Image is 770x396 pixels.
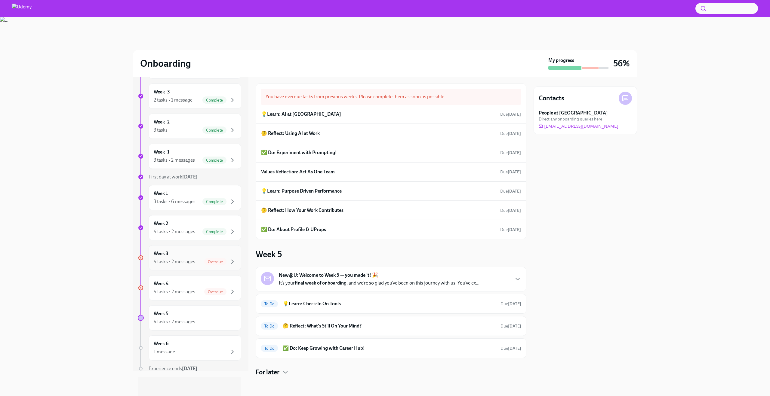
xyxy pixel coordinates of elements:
span: Due [500,324,521,329]
strong: [DATE] [508,301,521,306]
span: First day at work [149,174,198,180]
div: 4 tasks • 2 messages [154,318,195,325]
h6: 🤔 Reflect: What's Still On Your Mind? [283,323,496,329]
a: First day at work[DATE] [138,174,241,180]
span: Complete [202,200,226,204]
span: September 20th, 2025 17:00 [500,188,521,194]
span: Complete [202,158,226,163]
span: Due [500,112,521,117]
span: September 27th, 2025 17:00 [500,301,521,307]
strong: My progress [548,57,574,64]
h6: Values Reflection: Act As One Team [261,169,335,175]
h6: Week 2 [154,220,168,227]
span: September 20th, 2025 17:00 [500,208,521,213]
a: To Do✅ Do: Keep Growing with Career Hub!Due[DATE] [261,343,521,353]
strong: [DATE] [508,131,521,136]
p: It’s your , and we’re so glad you’ve been on this journey with us. You’ve ex... [279,280,479,286]
a: Week 44 tasks • 2 messagesOverdue [138,275,241,300]
span: Complete [202,98,226,102]
div: 3 tasks • 6 messages [154,198,196,205]
a: Week 13 tasks • 6 messagesComplete [138,185,241,210]
a: Week 24 tasks • 2 messagesComplete [138,215,241,240]
div: 4 tasks • 2 messages [154,258,195,265]
a: 🤔 Reflect: Using AI at WorkDue[DATE] [261,129,521,138]
h4: For later [256,368,279,377]
div: 1 message [154,349,175,355]
span: September 27th, 2025 17:00 [500,323,521,329]
span: Complete [202,230,226,234]
a: ✅ Do: Experiment with Prompting!Due[DATE] [261,148,521,157]
h6: Week -1 [154,149,169,155]
strong: [DATE] [508,324,521,329]
strong: [DATE] [508,227,521,232]
span: September 15th, 2025 17:00 [500,169,521,175]
a: 💡Learn: Purpose Driven PerformanceDue[DATE] [261,187,521,196]
span: Overdue [204,260,226,264]
a: To Do🤔 Reflect: What's Still On Your Mind?Due[DATE] [261,321,521,331]
a: 🤔 Reflect: How Your Work ContributesDue[DATE] [261,206,521,215]
span: To Do [261,324,278,328]
div: For later [256,368,526,377]
h6: ✅ Do: Experiment with Prompting! [261,149,337,156]
span: September 13th, 2025 17:00 [500,150,521,156]
strong: [DATE] [508,189,521,194]
span: September 13th, 2025 17:00 [500,131,521,136]
strong: New@U: Welcome to Week 5 — you made it! 🎉 [279,272,378,279]
a: Week -32 tasks • 1 messageComplete [138,84,241,109]
h6: Week 6 [154,340,168,347]
a: ✅ Do: About Profile & UPropsDue[DATE] [261,225,521,234]
span: Complete [202,128,226,133]
span: Due [500,346,521,351]
span: Due [500,227,521,232]
span: To Do [261,346,278,351]
span: September 20th, 2025 17:00 [500,227,521,233]
strong: [DATE] [508,150,521,155]
span: Due [500,208,521,213]
a: Week 61 message [138,335,241,361]
h4: Contacts [539,94,564,103]
span: Direct any onboarding queries here [539,116,602,122]
h6: 🤔 Reflect: Using AI at Work [261,130,320,137]
strong: [DATE] [182,366,197,371]
h3: Week 5 [256,249,282,260]
a: Week 54 tasks • 2 messages [138,305,241,331]
h6: Week 3 [154,250,168,257]
strong: [DATE] [508,169,521,175]
div: 4 tasks • 2 messages [154,288,195,295]
h3: 56% [613,58,630,69]
h2: Onboarding [140,57,191,69]
span: To Do [261,302,278,306]
a: [EMAIL_ADDRESS][DOMAIN_NAME] [539,123,618,129]
h6: 💡Learn: Check-In On Tools [283,300,496,307]
h6: 💡Learn: Purpose Driven Performance [261,188,342,194]
strong: final week of onboarding [295,280,346,286]
span: Due [500,169,521,175]
a: 💡Learn: AI at [GEOGRAPHIC_DATA]Due[DATE] [261,110,521,119]
h6: 🤔 Reflect: How Your Work Contributes [261,207,343,214]
h6: 💡Learn: AI at [GEOGRAPHIC_DATA] [261,111,341,117]
span: Due [500,301,521,306]
a: To Do💡Learn: Check-In On ToolsDue[DATE] [261,299,521,309]
strong: [DATE] [508,112,521,117]
div: 2 tasks • 1 message [154,97,192,103]
h6: ✅ Do: About Profile & UProps [261,226,326,233]
strong: [DATE] [508,346,521,351]
strong: [DATE] [182,174,198,180]
span: Due [500,150,521,155]
span: September 27th, 2025 17:00 [500,346,521,351]
span: September 13th, 2025 17:00 [500,111,521,117]
a: Week 34 tasks • 2 messagesOverdue [138,245,241,270]
div: 4 tasks • 2 messages [154,228,195,235]
strong: [DATE] [508,208,521,213]
div: 3 tasks [154,127,168,133]
h6: Week -3 [154,89,170,95]
h6: Week 1 [154,190,168,197]
span: Overdue [204,290,226,294]
h6: ✅ Do: Keep Growing with Career Hub! [283,345,496,352]
span: Experience ends [149,366,197,371]
div: 3 tasks • 2 messages [154,157,195,163]
strong: People at [GEOGRAPHIC_DATA] [539,110,608,116]
div: You have overdue tasks from previous weeks. Please complete them as soon as possible. [261,89,521,105]
img: Udemy [12,4,32,13]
